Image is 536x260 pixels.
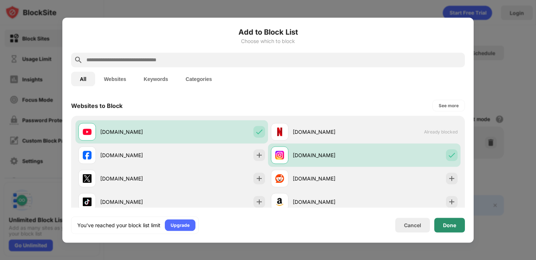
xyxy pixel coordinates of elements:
[177,71,221,86] button: Categories
[293,151,364,159] div: [DOMAIN_NAME]
[275,127,284,136] img: favicons
[135,71,177,86] button: Keywords
[74,55,83,64] img: search.svg
[171,221,190,229] div: Upgrade
[77,221,160,229] div: You’ve reached your block list limit
[275,197,284,206] img: favicons
[424,129,458,135] span: Already blocked
[293,198,364,206] div: [DOMAIN_NAME]
[95,71,135,86] button: Websites
[83,174,92,183] img: favicons
[404,222,421,228] div: Cancel
[83,197,92,206] img: favicons
[71,38,465,44] div: Choose which to block
[100,151,172,159] div: [DOMAIN_NAME]
[71,71,95,86] button: All
[100,198,172,206] div: [DOMAIN_NAME]
[71,102,123,109] div: Websites to Block
[439,102,459,109] div: See more
[100,128,172,136] div: [DOMAIN_NAME]
[275,174,284,183] img: favicons
[293,175,364,182] div: [DOMAIN_NAME]
[293,128,364,136] div: [DOMAIN_NAME]
[83,151,92,159] img: favicons
[100,175,172,182] div: [DOMAIN_NAME]
[443,222,456,228] div: Done
[83,127,92,136] img: favicons
[275,151,284,159] img: favicons
[71,26,465,37] h6: Add to Block List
